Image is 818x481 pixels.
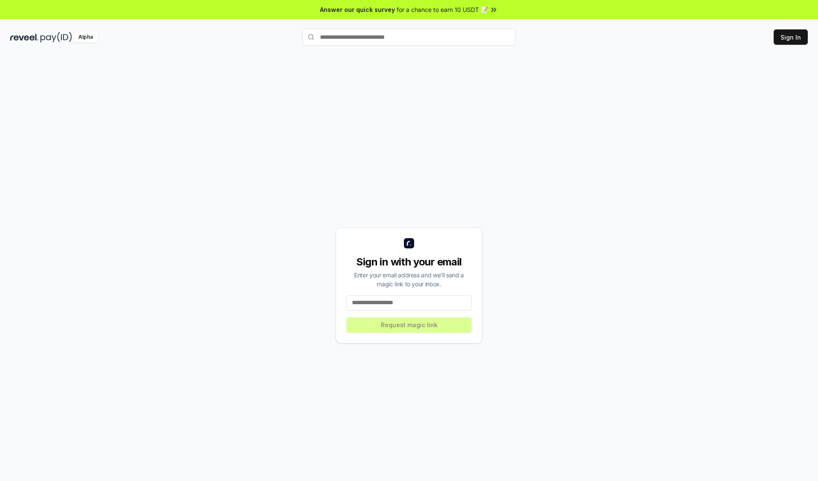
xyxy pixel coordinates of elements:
img: reveel_dark [10,32,39,43]
div: Sign in with your email [346,255,472,269]
img: pay_id [40,32,72,43]
img: logo_small [404,238,414,248]
span: Answer our quick survey [320,5,395,14]
span: for a chance to earn 10 USDT 📝 [397,5,488,14]
button: Sign In [774,29,808,45]
div: Alpha [74,32,98,43]
div: Enter your email address and we’ll send a magic link to your inbox. [346,271,472,288]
